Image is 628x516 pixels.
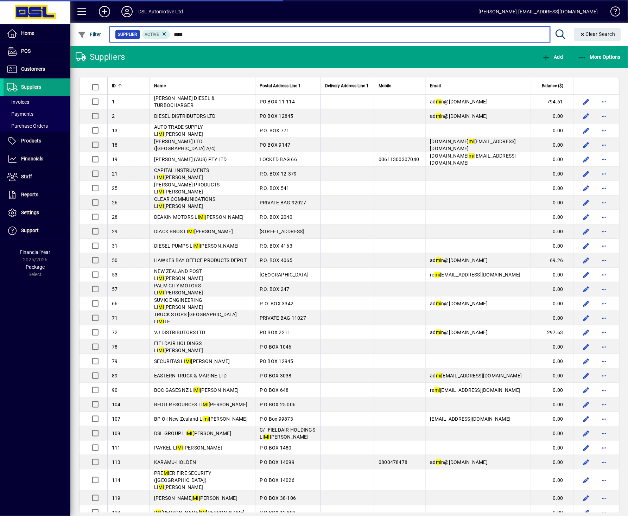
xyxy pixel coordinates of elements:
[112,286,118,292] span: 57
[605,1,619,24] a: Knowledge Base
[599,284,610,295] button: More options
[535,82,570,90] div: Balance ($)
[154,196,215,209] span: CLEAR COMMUNICATIONS LI [PERSON_NAME]
[599,269,610,280] button: More options
[112,330,118,335] span: 72
[599,197,610,208] button: More options
[112,272,118,278] span: 53
[159,484,165,490] em: MI
[430,113,488,119] span: ad n@[DOMAIN_NAME]
[599,413,610,425] button: More options
[159,203,165,209] em: MI
[21,84,41,90] span: Suppliers
[260,214,292,220] span: P.O. BOX 2040
[185,358,191,364] em: MI
[430,416,511,422] span: [EMAIL_ADDRESS][DOMAIN_NAME]
[531,239,573,253] td: 0.00
[154,312,237,324] span: TRUCK STOPS [GEOGRAPHIC_DATA] LI TE
[531,369,573,383] td: 0.00
[531,470,573,491] td: 0.00
[154,95,215,108] span: [PERSON_NAME] DIESEL & TURBOCHARGER
[260,495,296,501] span: P O BOX 38-106
[599,226,610,237] button: More options
[154,82,166,90] span: Name
[531,152,573,167] td: 0.00
[112,257,118,263] span: 50
[21,156,43,161] span: Financials
[260,427,315,440] span: C/- FIELDAIR HOLDINGS LI [PERSON_NAME]
[154,510,245,515] span: I [PERSON_NAME] [PERSON_NAME]
[531,123,573,138] td: 0.00
[581,428,592,439] button: Edit
[599,298,610,309] button: More options
[154,387,239,393] span: BOC GASES NZ LI [PERSON_NAME]
[21,210,39,215] span: Settings
[4,204,70,222] a: Settings
[188,229,194,234] em: MI
[531,95,573,109] td: 794.61
[260,272,309,278] span: [GEOGRAPHIC_DATA]
[574,28,621,41] button: Clear
[436,257,442,263] em: mi
[531,109,573,123] td: 0.00
[4,108,70,120] a: Payments
[26,264,45,270] span: Package
[531,210,573,224] td: 0.00
[531,253,573,268] td: 69.26
[159,304,165,310] em: MI
[430,82,527,90] div: Email
[112,128,118,133] span: 13
[430,373,522,378] span: ad [EMAIL_ADDRESS][DOMAIN_NAME]
[112,459,121,465] span: 113
[4,168,70,186] a: Staff
[531,167,573,181] td: 0.00
[260,128,290,133] span: P.O. BOX 771
[430,99,488,104] span: ad n@[DOMAIN_NAME]
[325,82,369,90] span: Delivery Address Line 1
[531,325,573,340] td: 297.63
[531,297,573,311] td: 0.00
[599,442,610,453] button: More options
[112,315,118,321] span: 71
[531,426,573,441] td: 0.00
[177,445,183,451] em: MI
[531,268,573,282] td: 0.00
[581,168,592,179] button: Edit
[531,181,573,196] td: 0.00
[531,138,573,152] td: 0.00
[187,431,193,436] em: MI
[260,142,291,148] span: PO BOX 9147
[531,340,573,354] td: 0.00
[260,344,292,350] span: P O BOX 1046
[260,373,292,378] span: P O BOX 3038
[159,290,165,295] em: MI
[599,341,610,352] button: More options
[260,229,304,234] span: [STREET_ADDRESS]
[599,356,610,367] button: More options
[260,185,290,191] span: P.O. BOX 541
[154,470,211,490] span: PRE ER FIRE SECURITY ([GEOGRAPHIC_DATA]) LI [PERSON_NAME]
[194,243,200,249] em: MI
[379,82,391,90] span: Mobile
[154,358,230,364] span: SECURITAS LI [PERSON_NAME]
[112,229,118,234] span: 29
[112,142,118,148] span: 18
[581,356,592,367] button: Edit
[260,286,290,292] span: P.O. BOX 247
[112,445,121,451] span: 111
[430,272,521,278] span: re [EMAIL_ADDRESS][DOMAIN_NAME]
[599,399,610,410] button: More options
[581,255,592,266] button: Edit
[194,387,200,393] em: MI
[542,82,563,90] span: Balance ($)
[531,282,573,297] td: 0.00
[599,168,610,179] button: More options
[599,457,610,468] button: More options
[4,60,70,78] a: Customers
[436,459,442,465] em: mi
[581,312,592,324] button: Edit
[200,510,206,515] em: MI
[154,416,248,422] span: BP Oil New Zealand Li [PERSON_NAME]
[260,358,293,364] span: PO BOX 12945
[21,228,39,233] span: Support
